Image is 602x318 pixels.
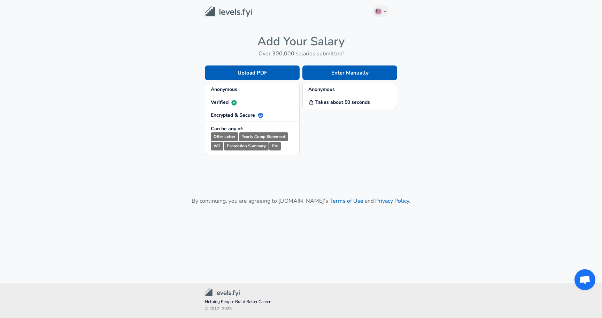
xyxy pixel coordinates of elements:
[224,142,269,150] small: Promotion Summary
[211,112,263,118] strong: Encrypted & Secure
[211,86,237,93] strong: Anonymous
[205,34,397,49] h4: Add Your Salary
[205,305,397,312] span: © 2017 - 2025
[205,49,397,59] h6: Over 300,000 salaries submitted!
[308,99,370,106] strong: Takes about 50 seconds
[205,65,300,80] button: Upload PDF
[330,197,363,205] a: Terms of Use
[211,125,243,132] strong: Can be any of:
[205,6,252,17] img: Levels.fyi
[205,298,397,305] span: Helping People Build Better Careers
[211,142,223,150] small: W2
[211,132,238,141] small: Offer Letter
[239,132,288,141] small: Yearly Comp Statement
[574,269,595,290] div: Open chat
[205,288,240,296] img: Levels.fyi Community
[375,197,409,205] a: Privacy Policy
[269,142,281,150] small: Etc
[372,6,389,17] button: English (US)
[211,99,237,106] strong: Verified
[302,65,397,80] button: Enter Manually
[376,9,381,14] img: English (US)
[308,86,335,93] strong: Anonymous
